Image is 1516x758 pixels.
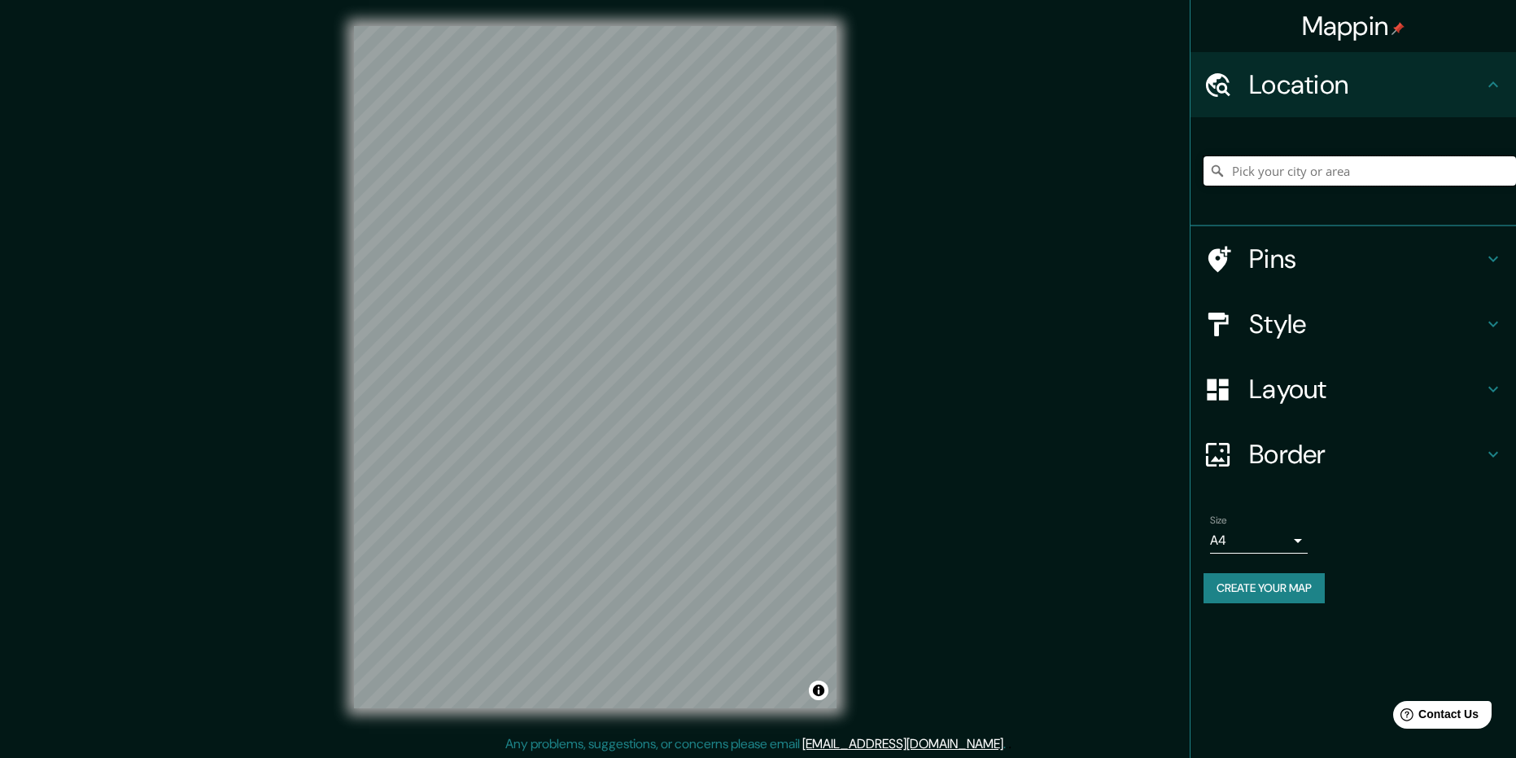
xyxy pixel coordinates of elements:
iframe: Help widget launcher [1371,694,1498,740]
div: Pins [1191,226,1516,291]
p: Any problems, suggestions, or concerns please email . [505,734,1006,754]
div: Style [1191,291,1516,357]
h4: Pins [1249,243,1483,275]
canvas: Map [354,26,837,708]
h4: Layout [1249,373,1483,405]
div: Border [1191,422,1516,487]
input: Pick your city or area [1204,156,1516,186]
label: Size [1210,514,1227,528]
button: Toggle attribution [809,681,828,700]
div: . [1008,734,1011,754]
h4: Style [1249,308,1483,340]
h4: Location [1249,68,1483,101]
div: Location [1191,52,1516,117]
img: pin-icon.png [1391,22,1405,35]
div: . [1006,734,1008,754]
div: Layout [1191,357,1516,422]
a: [EMAIL_ADDRESS][DOMAIN_NAME] [802,735,1003,752]
h4: Border [1249,438,1483,471]
button: Create your map [1204,573,1325,603]
h4: Mappin [1302,10,1405,42]
div: A4 [1210,528,1308,554]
